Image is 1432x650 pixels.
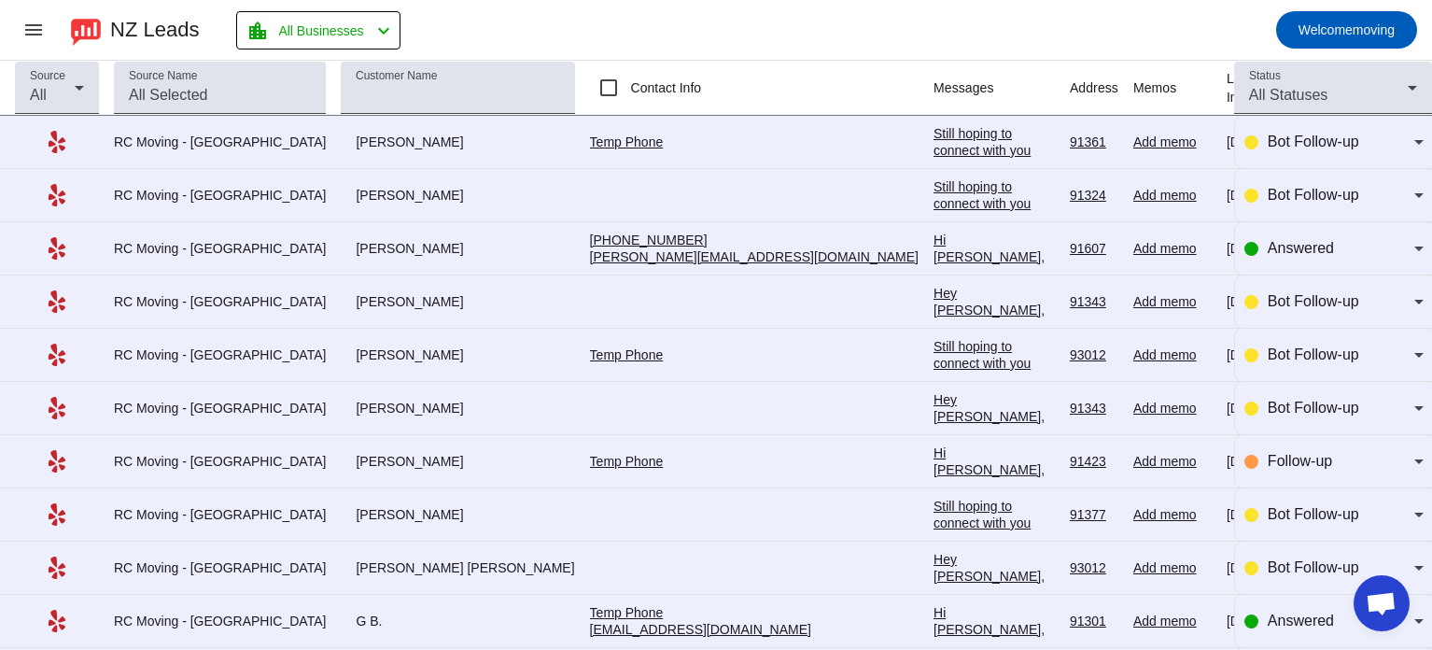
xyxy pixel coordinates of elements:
div: [PERSON_NAME] [PERSON_NAME] [341,559,574,576]
mat-icon: Yelp [46,131,68,153]
div: Add memo [1133,346,1212,363]
span: All [30,87,47,103]
div: 91324 [1070,187,1118,204]
div: Hey [PERSON_NAME], just following up! Are you still interested in getting a moving estimate? We'd... [934,391,1055,627]
div: RC Moving - [GEOGRAPHIC_DATA] [114,506,326,523]
div: RC Moving - [GEOGRAPHIC_DATA] [114,346,326,363]
div: Add memo [1133,187,1212,204]
span: Follow-up [1268,453,1332,469]
div: RC Moving - [GEOGRAPHIC_DATA] [114,559,326,576]
a: Temp Phone [590,134,664,149]
mat-label: Customer Name [356,70,437,82]
div: RC Moving - [GEOGRAPHIC_DATA] [114,187,326,204]
div: [DATE] 05:42:PM [1227,293,1327,310]
div: [PERSON_NAME] [341,346,574,363]
span: Bot Follow-up [1268,134,1359,149]
div: [PERSON_NAME] [341,293,574,310]
span: Answered [1268,613,1334,629]
div: [PERSON_NAME] [341,506,574,523]
a: [PHONE_NUMBER] [590,233,708,247]
span: Bot Follow-up [1268,187,1359,203]
th: Address [1070,61,1133,116]
div: RC Moving - [GEOGRAPHIC_DATA] [114,613,326,629]
mat-icon: Yelp [46,237,68,260]
div: Add memo [1133,506,1212,523]
span: Bot Follow-up [1268,400,1359,416]
div: [DATE] 11:17:AM [1227,613,1327,629]
div: [DATE] 01:55:PM [1227,559,1327,576]
div: [PERSON_NAME] [341,400,574,417]
div: Still hoping to connect with you [DATE]! A short call will help us better understand your move an... [934,178,1055,431]
div: NZ Leads [110,17,199,43]
button: Welcomemoving [1276,11,1417,49]
mat-icon: Yelp [46,503,68,526]
div: Hi [PERSON_NAME], Thank you for providing your information! We'll get back to you as soon as poss... [934,232,1055,400]
div: [PERSON_NAME] [341,187,574,204]
a: Temp Phone [590,605,664,620]
mat-label: Source [30,70,65,82]
div: [DATE] 03:51:PM [1227,506,1327,523]
div: [DATE] 04:37:PM [1227,400,1327,417]
span: All Businesses [278,18,363,44]
span: All Statuses [1249,87,1327,103]
div: 91607 [1070,240,1118,257]
span: Bot Follow-up [1268,506,1359,522]
div: Still hoping to connect with you [DATE]! A short call will help us better understand your move an... [934,338,1055,590]
button: All Businesses [236,11,400,49]
mat-label: Status [1249,70,1281,82]
mat-label: Source Name [129,70,197,82]
div: RC Moving - [GEOGRAPHIC_DATA] [114,453,326,470]
div: RC Moving - [GEOGRAPHIC_DATA] [114,293,326,310]
div: [DATE] 08:00:AM [1227,187,1327,204]
mat-icon: chevron_left [372,20,395,42]
a: [EMAIL_ADDRESS][DOMAIN_NAME] [590,622,811,637]
div: 93012 [1070,559,1118,576]
th: Memos [1133,61,1227,116]
div: Hey [PERSON_NAME], just following up! Are you still interested in getting a moving estimate? We'd... [934,285,1055,520]
div: Add memo [1133,559,1212,576]
div: [DATE] 05:09:PM [1227,346,1327,363]
div: RC Moving - [GEOGRAPHIC_DATA] [114,134,326,150]
div: [DATE] 10:32:PM [1227,240,1327,257]
mat-icon: location_city [246,20,269,42]
mat-icon: menu [22,19,45,41]
div: 91301 [1070,613,1118,629]
mat-icon: Yelp [46,557,68,579]
span: Answered [1268,240,1334,256]
div: Add memo [1133,453,1212,470]
div: Add memo [1133,240,1212,257]
span: Bot Follow-up [1268,559,1359,575]
div: Add memo [1133,134,1212,150]
mat-icon: Yelp [46,290,68,313]
div: 91361 [1070,134,1118,150]
span: Bot Follow-up [1268,346,1359,362]
div: 91423 [1070,453,1118,470]
div: Add memo [1133,613,1212,629]
div: 91343 [1070,293,1118,310]
input: All Selected [129,84,311,106]
span: moving [1299,17,1395,43]
div: 91343 [1070,400,1118,417]
th: Messages [934,61,1070,116]
div: [PERSON_NAME] [341,453,574,470]
mat-icon: Yelp [46,344,68,366]
mat-icon: Yelp [46,184,68,206]
div: 91377 [1070,506,1118,523]
img: logo [71,14,101,46]
div: [PERSON_NAME] [341,240,574,257]
div: G B. [341,613,574,629]
div: RC Moving - [GEOGRAPHIC_DATA] [114,400,326,417]
div: Last Interaction [1227,69,1312,106]
mat-icon: Yelp [46,397,68,419]
label: Contact Info [627,78,702,97]
div: Add memo [1133,400,1212,417]
div: 93012 [1070,346,1118,363]
div: [DATE] 04:02:PM [1227,453,1327,470]
div: RC Moving - [GEOGRAPHIC_DATA] [114,240,326,257]
a: [PERSON_NAME][EMAIL_ADDRESS][DOMAIN_NAME] [590,249,919,264]
span: Bot Follow-up [1268,293,1359,309]
div: [DATE] 08:00:AM [1227,134,1327,150]
a: Open chat [1354,575,1410,631]
span: Welcome [1299,22,1353,37]
mat-icon: Yelp [46,450,68,473]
